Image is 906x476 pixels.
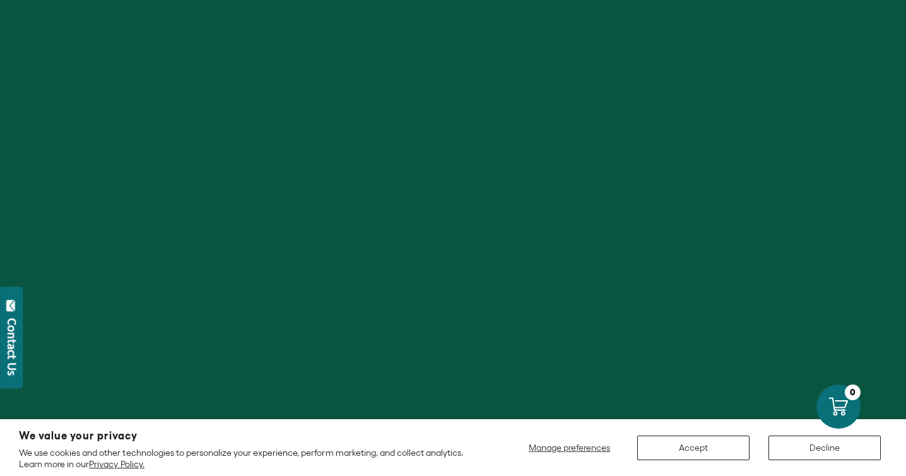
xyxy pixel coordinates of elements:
button: Accept [637,436,750,460]
h2: We value your privacy [19,431,478,441]
p: We use cookies and other technologies to personalize your experience, perform marketing, and coll... [19,447,478,470]
a: Privacy Policy. [89,459,144,469]
button: Manage preferences [521,436,618,460]
span: Manage preferences [529,443,610,453]
div: Contact Us [6,318,18,376]
div: 0 [845,384,861,400]
button: Decline [768,436,881,460]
